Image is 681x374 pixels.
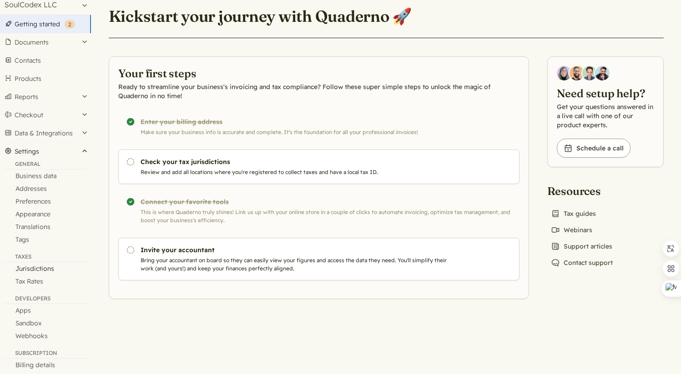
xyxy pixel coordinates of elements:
[557,86,654,100] h2: Need setup help?
[141,256,451,273] p: Bring your accountant on board so they can easily view your figures and access the data they need...
[118,66,520,80] h2: Your first steps
[570,66,584,80] img: Jairo Fumero, Account Executive at Quaderno
[557,66,571,80] img: Diana Carrasco, Account Executive at Quaderno
[141,157,451,166] h3: Check your tax jurisdictions
[4,349,87,359] div: Subscription
[141,168,451,176] p: Review and add all locations where you're registered to collect taxes and have a local tax ID.
[141,245,451,254] h3: Invite your accountant
[582,66,597,80] img: Ivo Oltmans, Business Developer at Quaderno
[547,184,616,198] h2: Resources
[118,82,520,100] p: Ready to streamline your business's invoicing and tax compliance? Follow these super simple steps...
[557,139,631,158] a: Schedule a call
[4,253,87,262] div: Taxes
[557,102,654,130] p: Get your questions answered in a live call with one of our product experts.
[547,240,616,253] a: Support articles
[4,295,87,304] div: Developers
[118,150,520,184] a: Check your tax jurisdictions Review and add all locations where you're registered to collect taxe...
[109,6,412,26] h1: Kickstart your journey with Quaderno 🚀
[547,256,616,269] a: Contact support
[68,21,71,28] span: 2
[118,238,520,280] a: Invite your accountant Bring your accountant on board so they can easily view your figures and ac...
[547,224,596,236] a: Webinars
[4,160,87,170] div: General
[595,66,610,80] img: Javier Rubio, DevRel at Quaderno
[547,207,600,220] a: Tax guides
